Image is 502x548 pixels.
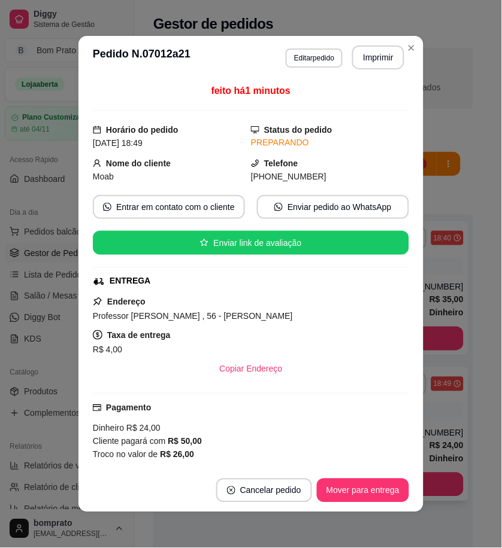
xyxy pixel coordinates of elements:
[251,172,326,181] span: [PHONE_NUMBER]
[106,125,179,135] strong: Horário do pedido
[124,424,161,433] span: R$ 24,00
[93,330,102,340] span: dollar
[352,45,404,69] button: Imprimir
[251,136,409,149] div: PREPARANDO
[264,125,332,135] strong: Status do pedido
[168,437,202,446] strong: R$ 50,00
[211,86,291,96] span: feito há 1 minutos
[251,159,259,168] span: phone
[251,126,259,134] span: desktop
[110,275,150,288] div: ENTREGA
[107,331,171,340] strong: Taxa de entrega
[93,126,101,134] span: calendar
[93,159,101,168] span: user
[103,203,111,211] span: whats-app
[227,486,235,495] span: close-circle
[93,138,143,148] span: [DATE] 18:49
[93,45,190,69] h3: Pedido N. 07012a21
[160,450,194,459] strong: R$ 26,00
[93,297,102,306] span: pushpin
[93,404,101,412] span: credit-card
[93,450,160,459] span: Troco no valor de
[274,203,283,211] span: whats-app
[107,297,146,307] strong: Endereço
[93,195,245,219] button: whats-appEntrar em contato com o cliente
[93,312,293,321] span: Professor [PERSON_NAME] , 56 - [PERSON_NAME]
[200,239,208,247] span: star
[93,231,409,255] button: starEnviar link de avaliação
[93,424,124,433] span: Dinheiro
[264,159,298,168] strong: Telefone
[106,403,151,413] strong: Pagamento
[106,159,171,168] strong: Nome do cliente
[286,48,343,68] button: Editarpedido
[93,172,114,181] span: Moab
[210,357,292,381] button: Copiar Endereço
[402,38,421,57] button: Close
[93,437,168,446] span: Cliente pagará com
[257,195,409,219] button: whats-appEnviar pedido ao WhatsApp
[317,479,409,503] button: Mover para entrega
[216,479,312,503] button: close-circleCancelar pedido
[93,345,122,355] span: R$ 4,00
